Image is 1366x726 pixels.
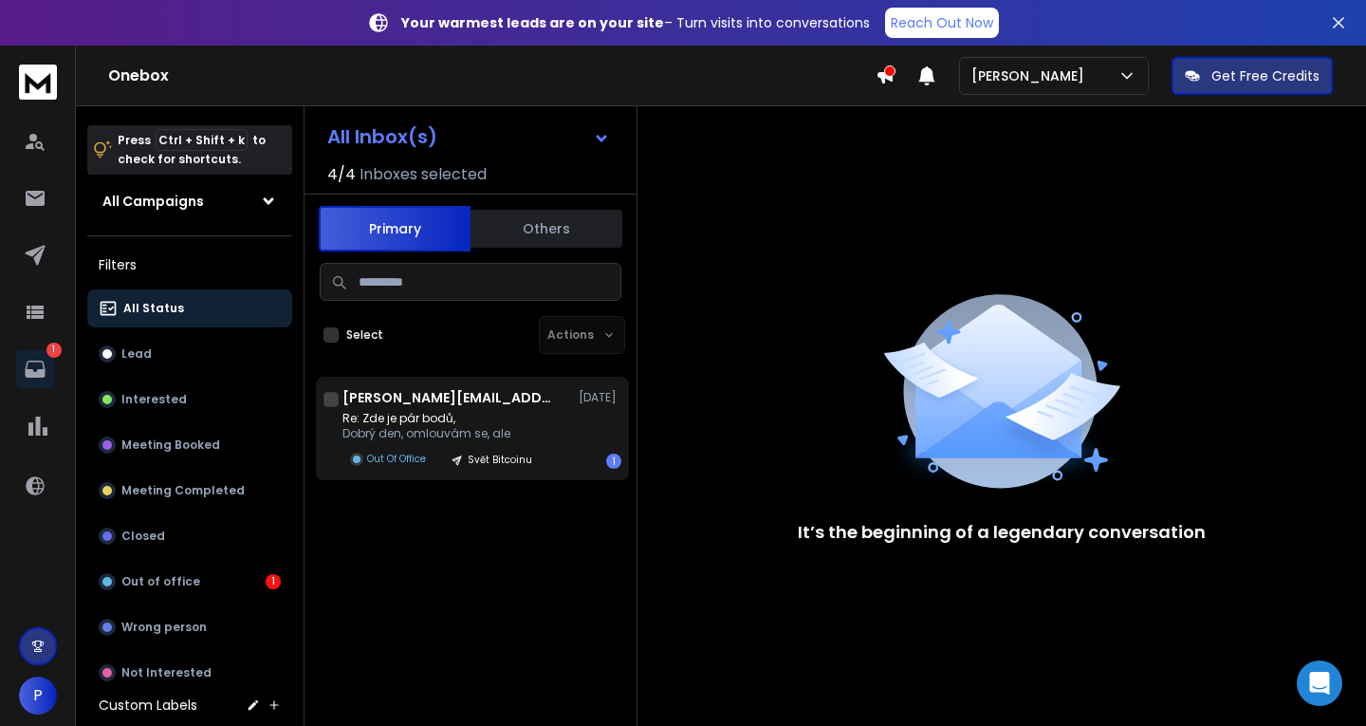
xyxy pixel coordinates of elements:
p: [DATE] [579,390,621,405]
h1: [PERSON_NAME][EMAIL_ADDRESS][PERSON_NAME][DOMAIN_NAME] [342,388,551,407]
button: Primary [319,206,471,251]
p: Wrong person [121,620,207,635]
h1: All Campaigns [102,192,204,211]
p: Reach Out Now [891,13,993,32]
a: 1 [16,350,54,388]
p: Not Interested [121,665,212,680]
h3: Custom Labels [99,696,197,715]
p: Press to check for shortcuts. [118,131,266,169]
button: Closed [87,517,292,555]
p: Interested [121,392,187,407]
button: P [19,677,57,715]
p: Meeting Completed [121,483,245,498]
p: Closed [121,529,165,544]
div: Open Intercom Messenger [1297,661,1342,706]
button: Lead [87,335,292,373]
button: Meeting Completed [87,472,292,510]
span: 4 / 4 [327,163,356,186]
button: Interested [87,381,292,419]
p: Meeting Booked [121,437,220,453]
button: All Campaigns [87,182,292,220]
h3: Filters [87,251,292,278]
p: Get Free Credits [1211,66,1320,85]
strong: Your warmest leads are on your site [401,13,664,32]
button: Meeting Booked [87,426,292,464]
button: Wrong person [87,608,292,646]
p: – Turn visits into conversations [401,13,870,32]
h3: Inboxes selected [360,163,487,186]
button: Not Interested [87,654,292,692]
p: [PERSON_NAME] [971,66,1092,85]
p: 1 [46,343,62,358]
p: Dobrý den, omlouvám se, ale [342,426,544,441]
button: All Inbox(s) [312,118,625,156]
h1: All Inbox(s) [327,127,437,146]
p: It’s the beginning of a legendary conversation [798,519,1206,546]
h1: Onebox [108,65,876,87]
div: 1 [266,574,281,589]
p: Lead [121,346,152,362]
img: logo [19,65,57,100]
button: Out of office1 [87,563,292,601]
p: All Status [123,301,184,316]
div: 1 [606,454,621,469]
p: Out Of Office [367,452,426,466]
button: Get Free Credits [1172,57,1333,95]
p: Re: Zde je pár bodů, [342,411,544,426]
button: Others [471,208,622,250]
span: Ctrl + Shift + k [156,129,248,151]
button: All Status [87,289,292,327]
p: Out of office [121,574,200,589]
a: Reach Out Now [885,8,999,38]
p: Svět Bitcoinu [468,453,532,467]
label: Select [346,327,383,343]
